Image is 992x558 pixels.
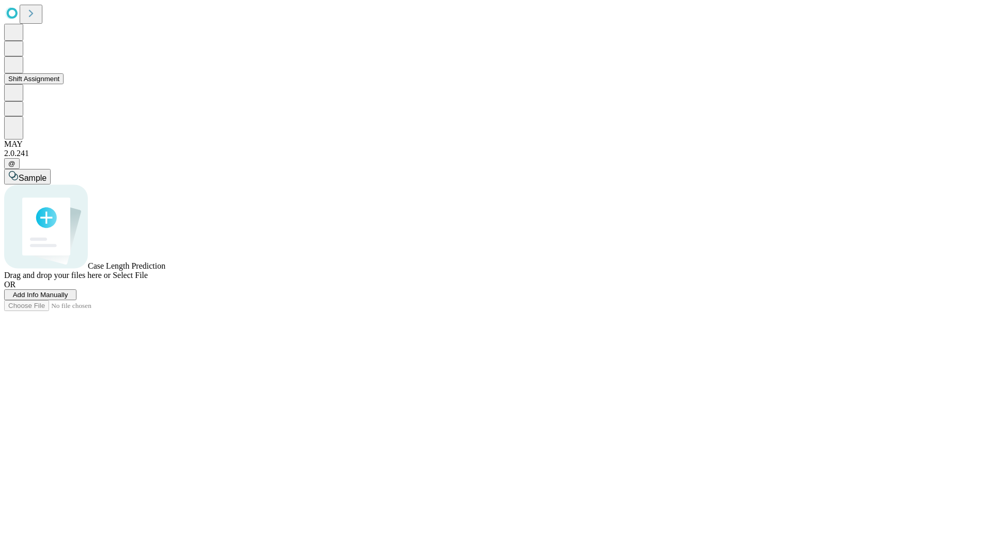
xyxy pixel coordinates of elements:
[4,169,51,184] button: Sample
[4,289,76,300] button: Add Info Manually
[4,139,988,149] div: MAY
[88,261,165,270] span: Case Length Prediction
[4,158,20,169] button: @
[4,271,111,280] span: Drag and drop your files here or
[19,174,47,182] span: Sample
[4,149,988,158] div: 2.0.241
[113,271,148,280] span: Select File
[8,160,16,167] span: @
[4,280,16,289] span: OR
[13,291,68,299] span: Add Info Manually
[4,73,64,84] button: Shift Assignment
